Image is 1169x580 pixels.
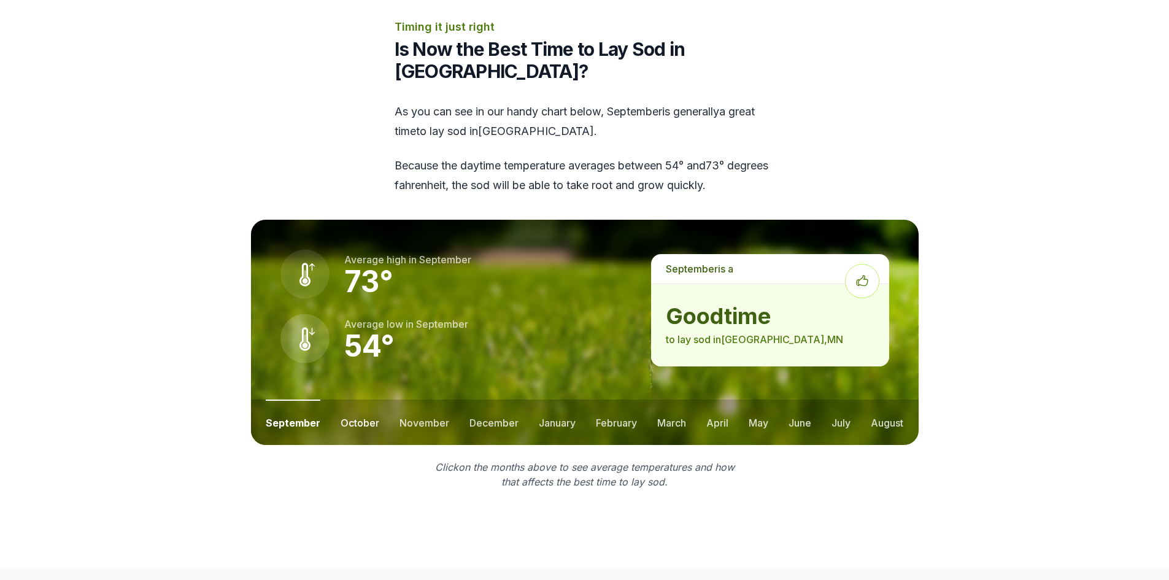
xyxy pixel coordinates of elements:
[344,252,471,267] p: Average high in
[749,400,768,445] button: may
[344,328,395,364] strong: 54 °
[395,156,775,195] p: Because the daytime temperature averages between 54 ° and 73 ° degrees fahrenheit, the sod will b...
[399,400,449,445] button: november
[666,263,718,275] span: september
[596,400,637,445] button: february
[428,460,742,489] p: Click on the months above to see average temperatures and how that affects the best time to lay sod.
[666,304,874,328] strong: good time
[657,400,686,445] button: march
[419,253,471,266] span: september
[395,18,775,36] p: Timing it just right
[706,400,728,445] button: april
[831,400,851,445] button: july
[666,332,874,347] p: to lay sod in [GEOGRAPHIC_DATA] , MN
[341,400,379,445] button: october
[344,317,468,331] p: Average low in
[871,400,903,445] button: august
[395,38,775,82] h2: Is Now the Best Time to Lay Sod in [GEOGRAPHIC_DATA]?
[266,400,320,445] button: september
[789,400,811,445] button: june
[539,400,576,445] button: january
[344,263,393,300] strong: 73 °
[469,400,519,445] button: december
[651,254,889,284] p: is a
[416,318,468,330] span: september
[607,105,662,118] span: september
[395,102,775,195] div: As you can see in our handy chart below, is generally a great time to lay sod in [GEOGRAPHIC_DATA] .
